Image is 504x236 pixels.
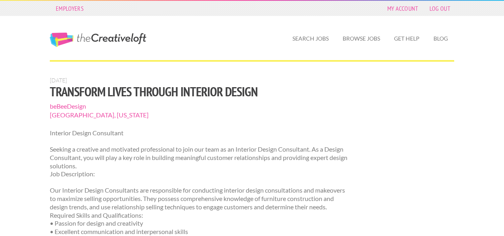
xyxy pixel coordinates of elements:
a: Browse Jobs [336,29,386,48]
p: Interior Design Consultant [50,129,350,137]
span: beBeeDesign [50,102,350,111]
p: Seeking a creative and motivated professional to join our team as an Interior Design Consultant. ... [50,145,350,178]
span: [GEOGRAPHIC_DATA], [US_STATE] [50,111,350,119]
h1: Transform Lives through Interior Design [50,84,350,99]
a: Employers [52,3,88,14]
a: The Creative Loft [50,33,146,47]
span: [DATE] [50,77,67,84]
a: Log Out [426,3,454,14]
a: Blog [427,29,454,48]
a: My Account [383,3,422,14]
a: Get Help [388,29,426,48]
a: Search Jobs [286,29,335,48]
